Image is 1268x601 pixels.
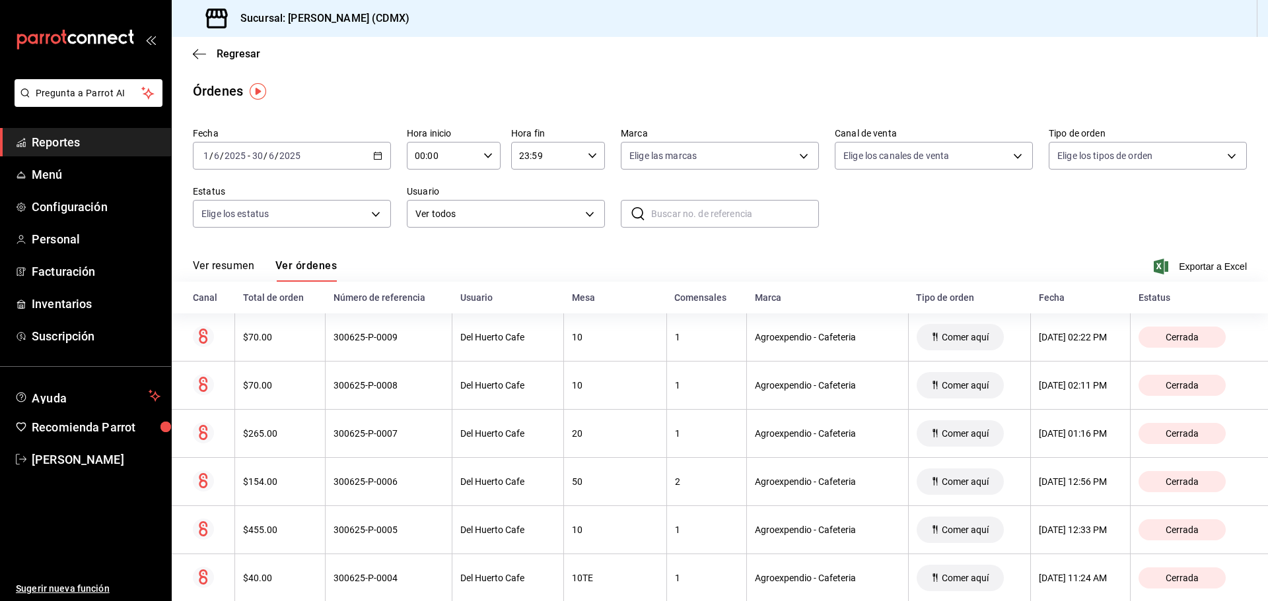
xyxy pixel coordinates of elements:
[243,476,317,487] div: $154.00
[460,476,555,487] div: Del Huerto Cafe
[755,476,899,487] div: Agroexpendio - Cafeteria
[213,150,220,161] input: --
[16,582,160,596] span: Sugerir nueva función
[460,380,555,391] div: Del Huerto Cafe
[936,524,994,535] span: Comer aquí
[268,150,275,161] input: --
[224,150,246,161] input: ----
[193,259,254,282] button: Ver resumen
[334,524,444,535] div: 300625-P-0005
[1156,259,1247,274] button: Exportar a Excel
[250,83,266,100] img: Tooltip marker
[1160,332,1204,342] span: Cerrada
[1039,292,1123,303] div: Fecha
[460,573,555,583] div: Del Huerto Cafe
[243,573,317,583] div: $40.00
[460,428,555,439] div: Del Huerto Cafe
[572,380,658,391] div: 10
[32,166,160,183] span: Menú
[675,428,739,439] div: 1
[32,327,160,345] span: Suscripción
[279,150,301,161] input: ----
[334,332,444,342] div: 300625-P-0009
[193,259,337,282] div: navigation tabs
[193,292,227,303] div: Canal
[145,34,156,45] button: open_drawer_menu
[675,380,739,391] div: 1
[230,11,409,26] h3: Sucursal: [PERSON_NAME] (CDMX)
[675,524,739,535] div: 1
[1160,524,1204,535] span: Cerrada
[1039,573,1122,583] div: [DATE] 11:24 AM
[32,388,143,404] span: Ayuda
[460,524,555,535] div: Del Huerto Cafe
[1039,476,1122,487] div: [DATE] 12:56 PM
[1160,428,1204,439] span: Cerrada
[275,259,337,282] button: Ver órdenes
[32,263,160,280] span: Facturación
[511,129,605,138] label: Hora fin
[572,476,658,487] div: 50
[243,524,317,535] div: $455.00
[572,428,658,439] div: 20
[651,201,819,227] input: Buscar no. de referencia
[217,47,260,60] span: Regresar
[1039,524,1122,535] div: [DATE] 12:33 PM
[1160,476,1204,487] span: Cerrada
[621,129,819,138] label: Marca
[1139,292,1247,303] div: Estatus
[1039,428,1122,439] div: [DATE] 01:16 PM
[32,198,160,216] span: Configuración
[209,150,213,161] span: /
[193,129,391,138] label: Fecha
[936,380,994,391] span: Comer aquí
[334,476,444,487] div: 300625-P-0006
[936,573,994,583] span: Comer aquí
[243,332,317,342] div: $70.00
[415,207,581,221] span: Ver todos
[755,292,900,303] div: Marca
[916,292,1022,303] div: Tipo de orden
[193,47,260,60] button: Regresar
[755,380,899,391] div: Agroexpendio - Cafeteria
[243,380,317,391] div: $70.00
[36,86,142,100] span: Pregunta a Parrot AI
[334,428,444,439] div: 300625-P-0007
[193,187,391,196] label: Estatus
[460,292,556,303] div: Usuario
[243,292,318,303] div: Total de orden
[32,230,160,248] span: Personal
[1160,573,1204,583] span: Cerrada
[1039,332,1122,342] div: [DATE] 02:22 PM
[243,428,317,439] div: $265.00
[220,150,224,161] span: /
[843,149,949,162] span: Elige los canales de venta
[675,332,739,342] div: 1
[193,81,243,101] div: Órdenes
[32,451,160,468] span: [PERSON_NAME]
[1049,129,1247,138] label: Tipo de orden
[201,207,269,220] span: Elige los estatus
[1160,380,1204,391] span: Cerrada
[674,292,739,303] div: Comensales
[334,380,444,391] div: 300625-P-0008
[32,133,160,151] span: Reportes
[629,149,697,162] span: Elige las marcas
[675,476,739,487] div: 2
[675,573,739,583] div: 1
[755,332,899,342] div: Agroexpendio - Cafeteria
[252,150,264,161] input: --
[755,428,899,439] div: Agroexpendio - Cafeteria
[936,428,994,439] span: Comer aquí
[572,332,658,342] div: 10
[248,150,250,161] span: -
[755,573,899,583] div: Agroexpendio - Cafeteria
[203,150,209,161] input: --
[15,79,162,107] button: Pregunta a Parrot AI
[936,332,994,342] span: Comer aquí
[275,150,279,161] span: /
[936,476,994,487] span: Comer aquí
[572,292,659,303] div: Mesa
